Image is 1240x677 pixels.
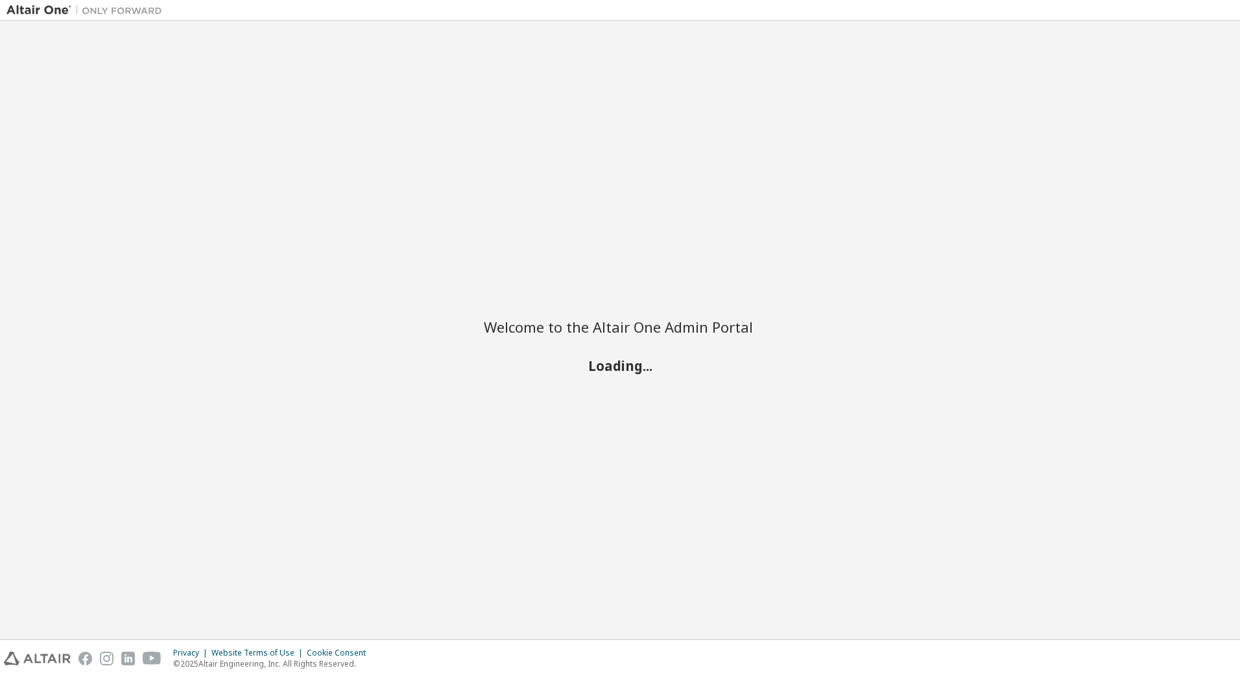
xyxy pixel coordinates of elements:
div: Website Terms of Use [211,648,307,658]
img: Altair One [6,4,169,17]
p: © 2025 Altair Engineering, Inc. All Rights Reserved. [173,658,374,669]
img: linkedin.svg [121,652,135,665]
h2: Loading... [484,357,756,374]
img: instagram.svg [100,652,113,665]
img: youtube.svg [143,652,161,665]
div: Privacy [173,648,211,658]
img: facebook.svg [78,652,92,665]
img: altair_logo.svg [4,652,71,665]
div: Cookie Consent [307,648,374,658]
h2: Welcome to the Altair One Admin Portal [484,318,756,336]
